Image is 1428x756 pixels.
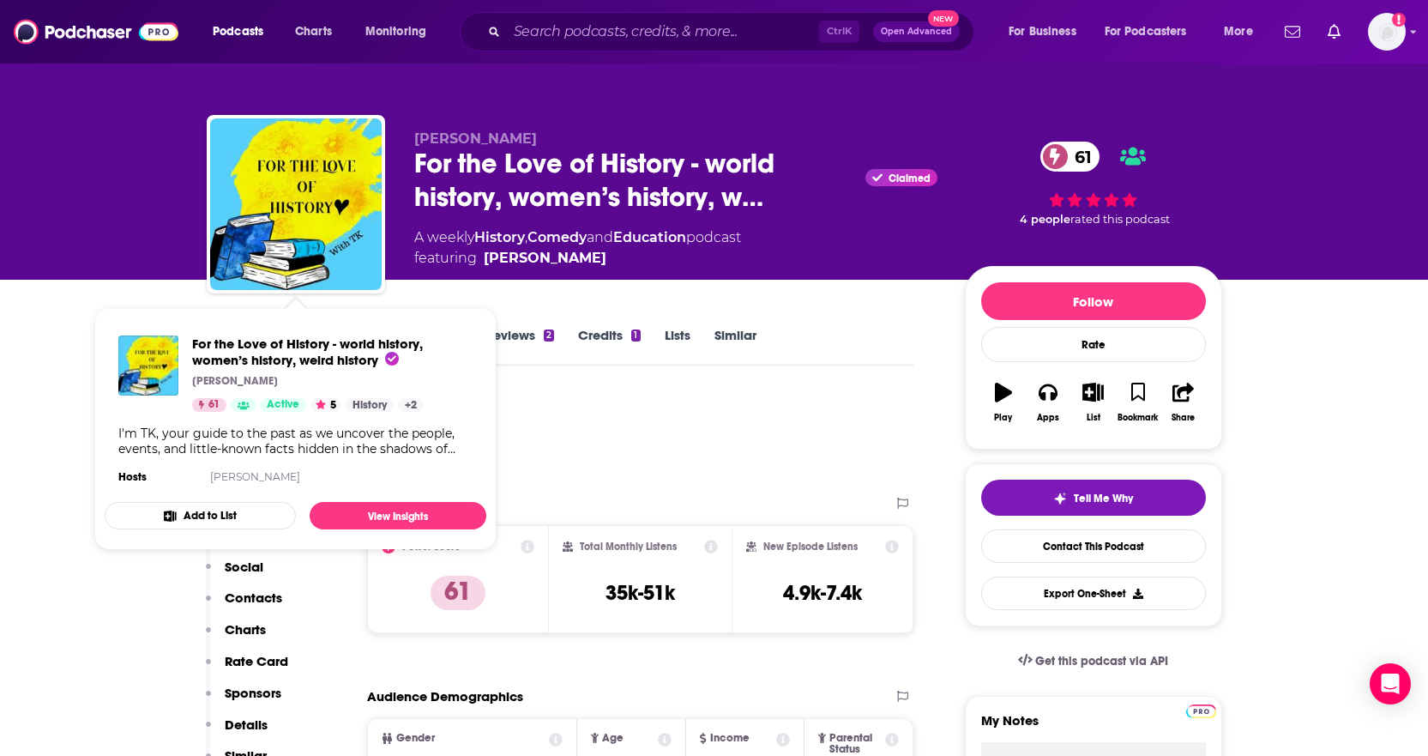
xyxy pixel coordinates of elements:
button: 5 [310,398,341,412]
span: Podcasts [213,20,263,44]
button: Export One-Sheet [981,577,1206,610]
span: Charts [295,20,332,44]
h3: 4.9k-7.4k [783,580,862,606]
a: Show notifications dropdown [1321,17,1347,46]
a: Charts [284,18,342,45]
a: Pro website [1186,702,1216,718]
a: View Insights [310,502,486,529]
h3: 35k-51k [606,580,675,606]
button: Apps [1026,372,1070,433]
div: Apps [1037,413,1059,423]
h2: Total Monthly Listens [580,541,677,553]
span: New [928,10,959,27]
a: For the Love of History - world history, women’s history, weird history [192,336,473,368]
span: For Business [1009,20,1076,44]
img: Podchaser - Follow, Share and Rate Podcasts [14,15,178,48]
p: Social [225,559,263,575]
span: For Podcasters [1105,20,1187,44]
button: Add to List [105,502,296,529]
div: 1 [631,330,640,342]
button: tell me why sparkleTell Me Why [981,480,1206,516]
span: Logged in as calellac [1368,13,1406,51]
button: open menu [997,18,1098,45]
a: Lists [665,327,690,366]
a: Get this podcast via API [1004,640,1183,682]
p: Details [225,717,268,733]
svg: Add a profile image [1392,13,1406,27]
span: Age [602,733,624,744]
a: 61 [1040,142,1100,172]
a: Similar [714,327,756,366]
div: Rate [981,327,1206,362]
div: A weekly podcast [414,227,741,269]
img: For the Love of History - world history, women’s history, weird history [118,336,178,396]
div: Share [1172,413,1195,423]
span: Tell Me Why [1074,492,1133,505]
button: List [1070,372,1115,433]
button: Details [206,717,268,748]
button: Sponsors [206,685,281,717]
span: Ctrl K [819,21,859,43]
a: Show notifications dropdown [1278,17,1307,46]
span: Open Advanced [881,27,952,36]
button: Rate Card [206,653,288,685]
p: Charts [225,621,266,638]
a: Reviews2 [485,327,554,366]
p: Sponsors [225,685,281,701]
a: [PERSON_NAME] [210,470,300,483]
h4: Hosts [118,470,147,484]
input: Search podcasts, credits, & more... [507,18,819,45]
span: and [587,229,613,245]
label: My Notes [981,712,1206,742]
img: For the Love of History - world history, women’s history, weird history [210,118,382,290]
span: Get this podcast via API [1035,654,1168,668]
a: Education [613,229,686,245]
div: Play [994,413,1012,423]
span: 4 people [1020,213,1070,226]
p: [PERSON_NAME] [192,374,278,388]
div: 2 [544,330,554,342]
span: Monitoring [365,20,426,44]
button: Bookmark [1116,372,1160,433]
img: tell me why sparkle [1053,492,1067,505]
img: Podchaser Pro [1186,705,1216,718]
span: featuring [414,248,741,269]
p: Contacts [225,590,282,606]
button: Show profile menu [1368,13,1406,51]
span: rated this podcast [1070,213,1170,226]
button: open menu [201,18,286,45]
a: Tehya Nakamura [484,248,606,269]
a: Credits1 [578,327,640,366]
button: open menu [1094,18,1212,45]
a: History [474,229,525,245]
button: open menu [1212,18,1274,45]
button: Open AdvancedNew [873,21,960,42]
span: Active [267,396,299,414]
h2: New Episode Listens [763,541,858,553]
span: 61 [208,396,220,414]
a: Active [260,398,306,412]
button: Charts [206,621,266,653]
img: User Profile [1368,13,1406,51]
div: Search podcasts, credits, & more... [476,12,991,51]
p: 61 [431,576,485,610]
span: , [525,229,527,245]
a: History [346,398,394,412]
a: Comedy [527,229,587,245]
div: 61 4 peoplerated this podcast [965,130,1222,238]
p: Rate Card [225,653,288,669]
h2: Audience Demographics [367,688,523,705]
button: Share [1160,372,1205,433]
span: Parental Status [829,733,883,755]
a: Contact This Podcast [981,529,1206,563]
div: I'm TK, your guide to the past as we uncover the people, events, and little-known facts hidden in... [118,426,473,457]
a: +2 [398,398,424,412]
div: Bookmark [1118,413,1158,423]
span: Gender [396,733,435,744]
a: 61 [192,398,226,412]
span: For the Love of History - world history, women’s history, weird history [192,336,423,368]
button: Contacts [206,590,282,621]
